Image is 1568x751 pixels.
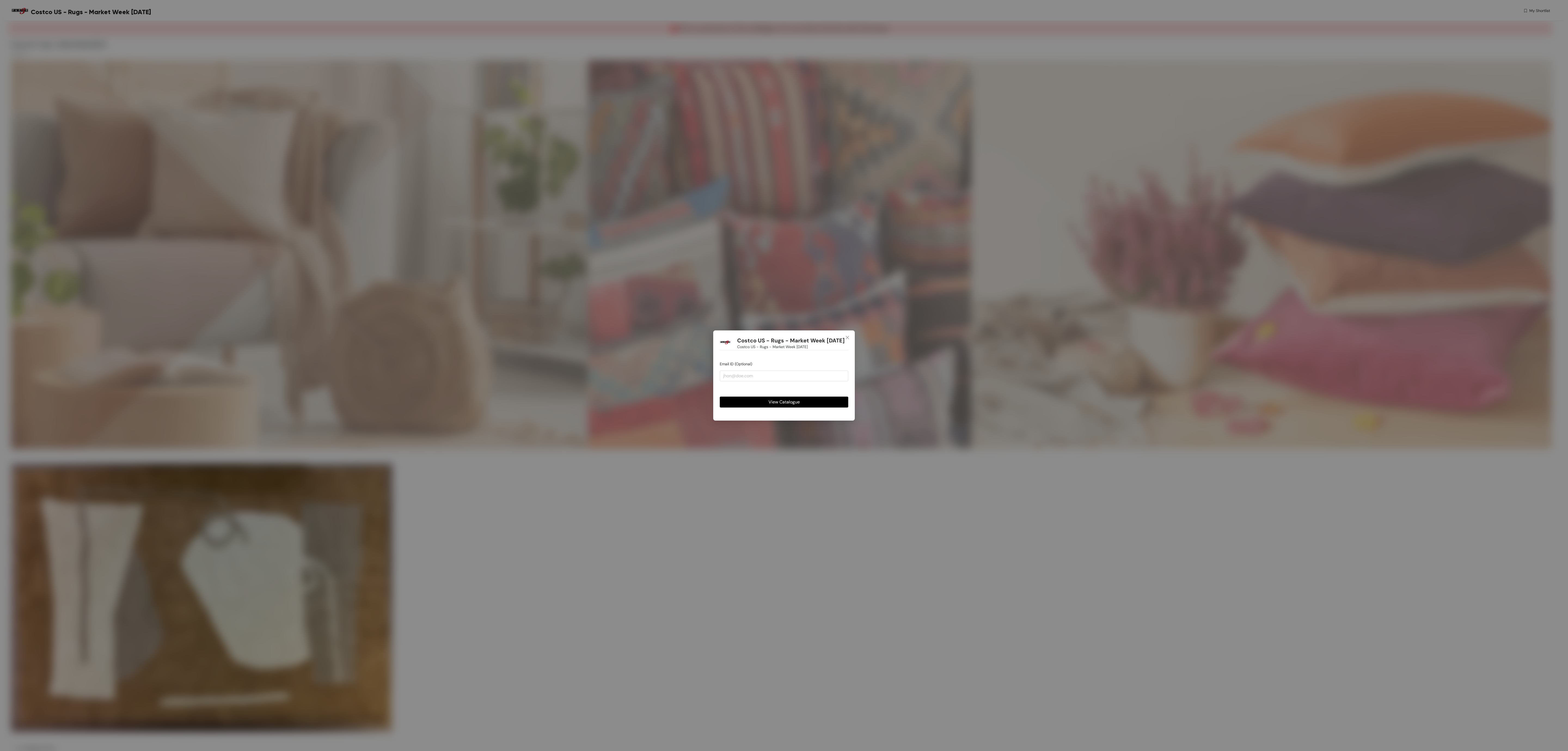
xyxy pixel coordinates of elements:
[768,399,800,405] span: View Catalogue
[720,370,848,381] input: jhon@doe.com
[845,335,850,340] span: close
[737,337,845,344] h1: Costco US - Rugs - Market Week [DATE]
[737,344,808,350] span: Costco US - Rugs - Market Week [DATE]
[720,361,752,366] span: Email ID (Optional)
[720,397,848,408] button: View Catalogue
[720,337,731,348] img: Buyer Portal
[840,330,855,345] button: Close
